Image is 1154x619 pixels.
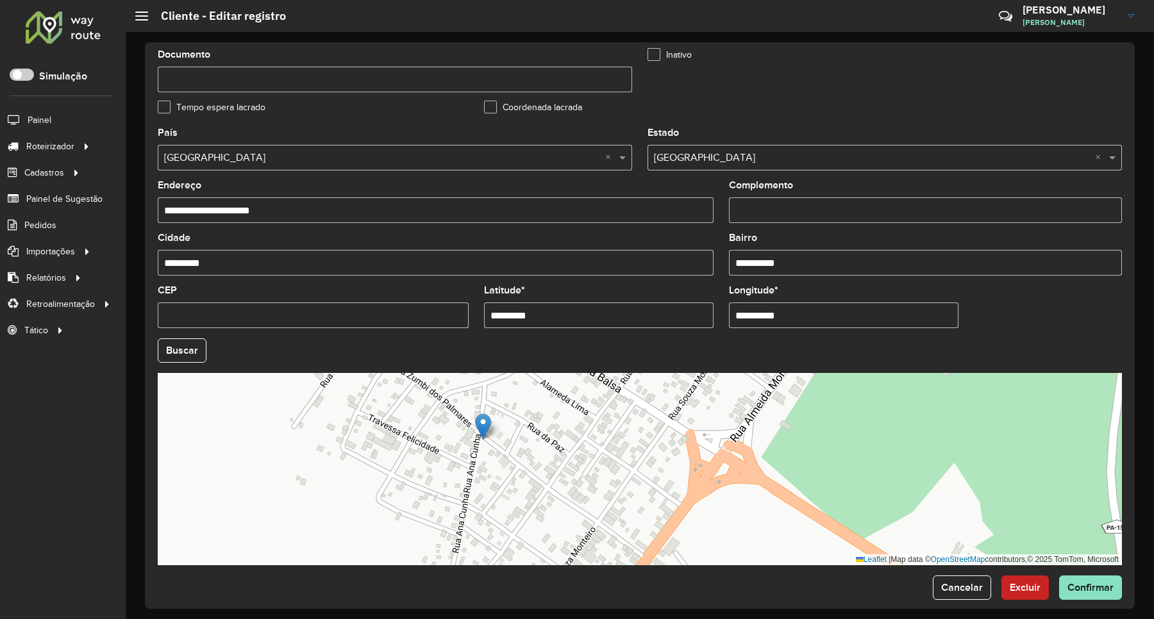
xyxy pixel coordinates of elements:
label: CEP [158,283,177,298]
span: Pedidos [24,219,56,232]
label: Bairro [729,230,757,245]
span: | [889,555,891,564]
span: Painel de Sugestão [26,192,103,206]
a: Contato Rápido [992,3,1019,30]
label: Tempo espera lacrado [158,101,265,114]
label: Cidade [158,230,190,245]
a: Leaflet [856,555,887,564]
button: Confirmar [1059,575,1122,600]
a: OpenStreetMap [931,555,985,564]
img: Marker [475,413,491,440]
span: Relatórios [26,271,66,285]
button: Cancelar [933,575,991,600]
label: Inativo [648,48,692,62]
div: Map data © contributors,© 2025 TomTom, Microsoft [853,554,1122,565]
span: Retroalimentação [26,297,95,311]
span: Cadastros [24,166,64,179]
span: [PERSON_NAME] [1023,17,1119,28]
button: Buscar [158,338,206,363]
span: Roteirizador [26,140,74,153]
span: Clear all [605,150,616,165]
label: Documento [158,47,210,62]
label: País [158,125,178,140]
h3: [PERSON_NAME] [1023,4,1119,16]
span: Cancelar [941,582,983,593]
label: Complemento [729,177,793,193]
button: Excluir [1001,575,1049,600]
span: Painel [28,113,51,127]
label: Simulação [39,69,87,84]
span: Confirmar [1067,582,1114,593]
span: Tático [24,324,48,337]
label: Coordenada lacrada [484,101,582,114]
span: Excluir [1010,582,1041,593]
label: Latitude [484,283,525,298]
span: Clear all [1095,150,1106,165]
h2: Cliente - Editar registro [148,9,286,23]
label: Endereço [158,177,201,193]
label: Estado [648,125,679,140]
span: Importações [26,245,75,258]
label: Longitude [729,283,778,298]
